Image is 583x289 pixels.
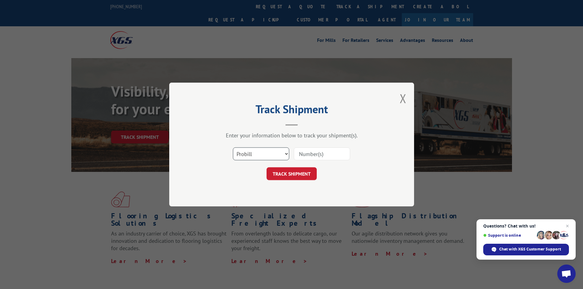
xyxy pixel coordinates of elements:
span: Chat with XGS Customer Support [499,246,561,252]
h2: Track Shipment [200,105,383,117]
span: Support is online [483,233,535,238]
span: Close chat [564,222,571,230]
div: Open chat [557,265,576,283]
div: Chat with XGS Customer Support [483,244,569,255]
input: Number(s) [294,147,350,160]
button: Close modal [400,90,406,106]
button: TRACK SHIPMENT [267,167,317,180]
div: Enter your information below to track your shipment(s). [200,132,383,139]
span: Questions? Chat with us! [483,224,569,228]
